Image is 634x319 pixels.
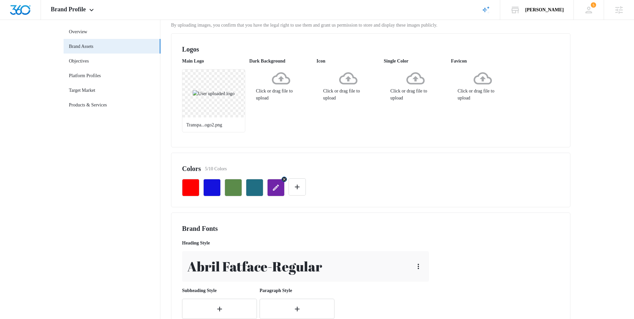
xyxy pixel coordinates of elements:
div: Click or drag file to upload [384,69,447,101]
a: Platform Profiles [69,72,101,79]
a: Brand Assets [69,43,94,50]
p: Subheading Style [182,287,257,294]
span: 5 [591,2,596,8]
p: Heading Style [182,239,429,246]
div: notifications count [591,2,596,8]
div: Click or drag file to upload [249,69,313,101]
a: Products & Services [69,101,107,108]
p: Transpa...ogo2.png [186,121,241,128]
a: Getting Started [69,14,97,21]
p: Single Color [384,58,447,65]
button: Edit Color [289,178,306,196]
a: Overview [69,28,87,35]
p: Favicon [451,58,514,65]
div: Click or drag file to upload [317,69,380,101]
p: Main Logo [182,58,245,65]
h2: Logos [182,44,559,54]
p: Abril Fatface - Regular [187,256,322,276]
h2: Brand Fonts [182,224,559,234]
p: Icon [317,58,380,65]
img: User uploaded logo [193,90,235,97]
p: Paragraph Style [260,287,334,294]
h2: Colors [182,164,201,174]
span: Brand Profile [51,6,86,13]
div: account name [525,7,564,13]
a: Objectives [69,58,89,65]
p: Dark Background [249,58,313,65]
div: Click or drag file to upload [451,69,514,101]
p: By uploading images, you confirm that you have the legal right to use them and grant us permissio... [171,22,570,29]
a: Target Market [69,87,95,94]
p: 5/10 Colors [205,165,227,172]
